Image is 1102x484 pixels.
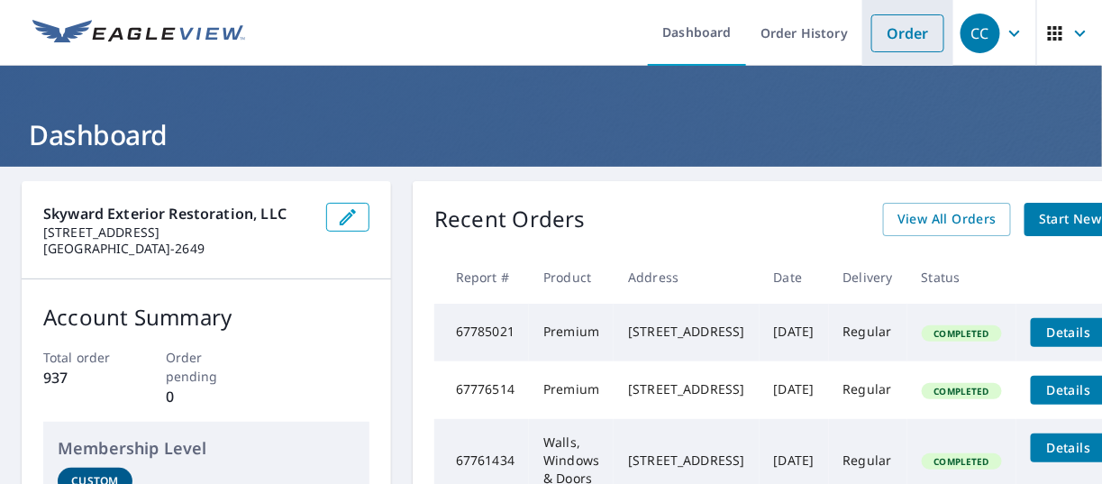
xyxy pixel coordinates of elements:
[43,367,125,388] p: 937
[529,251,614,304] th: Product
[1042,381,1096,398] span: Details
[628,323,744,341] div: [STREET_ADDRESS]
[22,116,1080,153] h1: Dashboard
[760,304,829,361] td: [DATE]
[43,348,125,367] p: Total order
[58,436,355,461] p: Membership Level
[166,348,248,386] p: Order pending
[1042,439,1096,456] span: Details
[760,251,829,304] th: Date
[32,20,245,47] img: EV Logo
[43,224,312,241] p: [STREET_ADDRESS]
[434,203,586,236] p: Recent Orders
[829,304,907,361] td: Regular
[43,301,369,333] p: Account Summary
[924,455,1000,468] span: Completed
[760,361,829,419] td: [DATE]
[434,361,529,419] td: 67776514
[961,14,1000,53] div: CC
[829,251,907,304] th: Delivery
[434,251,529,304] th: Report #
[1042,324,1096,341] span: Details
[434,304,529,361] td: 67785021
[529,361,614,419] td: Premium
[924,327,1000,340] span: Completed
[883,203,1011,236] a: View All Orders
[43,241,312,257] p: [GEOGRAPHIC_DATA]-2649
[871,14,944,52] a: Order
[829,361,907,419] td: Regular
[614,251,759,304] th: Address
[897,208,997,231] span: View All Orders
[166,386,248,407] p: 0
[628,380,744,398] div: [STREET_ADDRESS]
[907,251,1016,304] th: Status
[43,203,312,224] p: Skyward Exterior Restoration, LLC
[924,385,1000,397] span: Completed
[628,452,744,470] div: [STREET_ADDRESS]
[529,304,614,361] td: Premium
